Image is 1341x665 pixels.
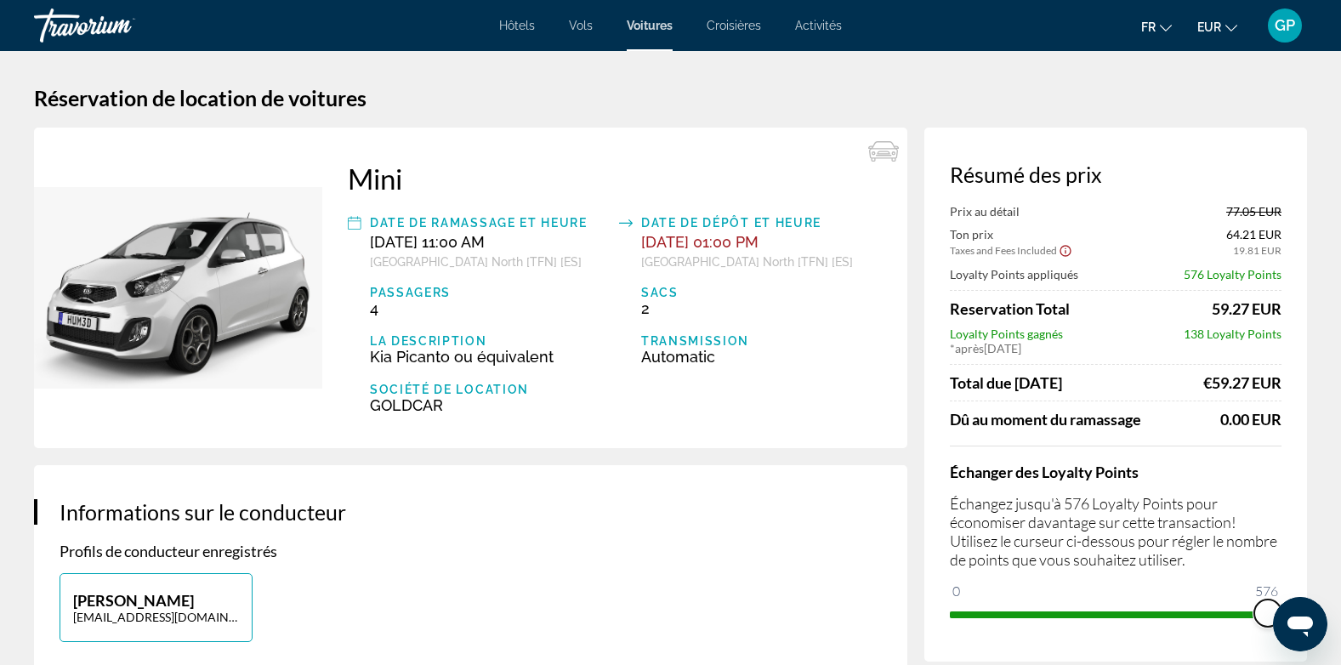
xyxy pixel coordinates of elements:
span: [DATE] 11:00 AM [370,233,485,251]
button: [PERSON_NAME][EMAIL_ADDRESS][DOMAIN_NAME] [60,573,253,642]
div: 59.27 EUR [1212,299,1281,318]
span: Total due [DATE] [950,373,1062,392]
span: 576 Loyalty Points [1184,267,1281,281]
span: 19.81 EUR [1233,244,1281,257]
span: 0.00 EUR [1220,410,1281,429]
span: GP [1275,17,1295,34]
span: 64.21 EUR [1226,227,1281,242]
span: EUR [1197,20,1221,34]
a: Hôtels [499,19,535,32]
span: [DATE] 01:00 PM [641,233,759,251]
a: Activités [795,19,842,32]
span: Taxes and Fees Included [950,244,1057,257]
h3: Résumé des prix [950,162,1281,187]
img: Kia Picanto ou équivalent [34,187,322,389]
button: User Menu [1263,8,1307,43]
button: Change language [1141,14,1172,39]
span: Reservation Total [950,299,1070,318]
span: Ton prix [950,227,993,242]
a: Travorium [34,3,204,48]
p: Échangez jusqu'à 576 Loyalty Points pour économiser davantage sur cette transaction! Utilisez le ... [950,494,1281,569]
span: après [955,341,984,355]
div: * [DATE] [950,341,1281,355]
div: 2 [641,299,882,317]
a: Croisières [707,19,761,32]
a: Voitures [627,19,673,32]
div: Automatic [641,348,882,366]
a: Vols [569,19,593,32]
div: [GEOGRAPHIC_DATA] North [TFN] [ES] [641,255,882,269]
button: Show Taxes and Fees disclaimer [1059,242,1072,258]
span: Loyalty Points appliqués [950,267,1078,281]
p: Profils de conducteur enregistrés [60,542,882,560]
div: Mini [348,162,882,196]
div: [GEOGRAPHIC_DATA] North [TFN] [ES] [370,255,611,269]
span: 138 Loyalty Points [1184,327,1281,341]
button: Change currency [1197,14,1237,39]
div: Kia Picanto ou équivalent [370,348,611,366]
iframe: Bouton de lancement de la fenêtre de messagerie [1273,597,1327,651]
div: Sacs [641,286,882,299]
div: La description [370,334,611,348]
span: ngx-slider [1254,600,1281,627]
h3: Informations sur le conducteur [60,499,882,525]
span: 0 [950,581,963,601]
span: Dû au moment du ramassage [950,410,1141,429]
div: Société de location [370,383,611,396]
h4: Échanger des Loyalty Points [950,463,1281,481]
div: 4 [370,299,611,317]
div: Transmission [641,334,882,348]
div: Date de ramassage et heure [370,213,611,233]
span: fr [1141,20,1156,34]
span: 77.05 EUR [1226,204,1281,219]
span: 576 [1253,581,1281,601]
div: Passagers [370,286,611,299]
span: Loyalty Points gagnés [950,327,1063,341]
span: Prix au détail [950,204,1020,219]
p: [PERSON_NAME] [73,591,239,610]
ngx-slider: ngx-slider [950,611,1281,615]
div: Date de dépôt et heure [641,213,882,233]
h1: Réservation de location de voitures [34,85,1307,111]
p: [EMAIL_ADDRESS][DOMAIN_NAME] [73,610,239,624]
button: Show Taxes and Fees breakdown [950,242,1072,259]
div: GOLDCAR [370,396,611,414]
div: €59.27 EUR [1203,373,1281,392]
